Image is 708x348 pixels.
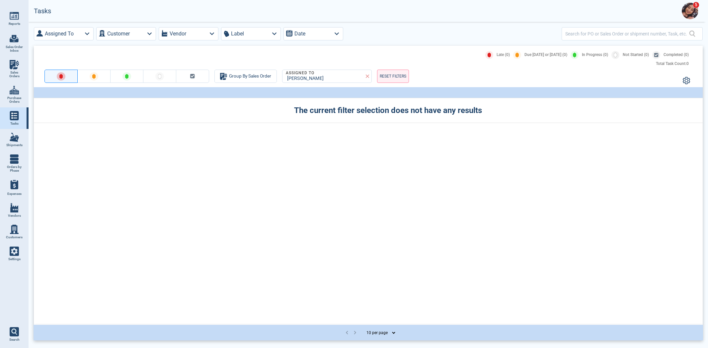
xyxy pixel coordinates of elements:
span: Settings [8,257,21,261]
label: Customer [107,29,130,38]
h2: Tasks [34,7,51,15]
legend: Assigned To [285,71,315,76]
span: Late (0) [497,53,510,57]
span: Customers [6,235,23,239]
input: Search for PO or Sales Order or shipment number, Task, etc. [565,29,689,38]
span: Purchase Orders [5,96,23,104]
button: Group By Sales Order [214,70,277,83]
button: Label [221,27,281,40]
img: menu_icon [10,154,19,164]
span: Expenses [7,192,22,196]
div: Group By Sales Order [220,72,271,80]
span: Vendors [8,214,21,218]
img: menu_icon [10,247,19,256]
img: Avatar [682,3,698,19]
span: Completed (0) [664,53,689,57]
div: Total Task Count: 0 [656,62,689,66]
label: Vendor [170,29,186,38]
span: In Progress (0) [582,53,608,57]
button: Date [283,27,343,40]
img: menu_icon [10,203,19,212]
button: Customer [96,27,156,40]
img: menu_icon [10,86,19,95]
img: menu_icon [10,111,19,120]
img: menu_icon [10,225,19,234]
button: RESET FILTERS [377,70,409,83]
nav: pagination navigation [343,328,359,337]
label: Date [294,29,305,38]
span: Not Started (0) [623,53,649,57]
button: Vendor [159,27,218,40]
span: Orders by Phase [5,165,23,173]
span: Sales Order Inbox [5,45,23,53]
img: menu_icon [10,133,19,142]
label: Assigned To [45,29,74,38]
button: Assigned To [34,27,94,40]
span: Sales Orders [5,71,23,78]
div: [PERSON_NAME] [285,76,366,82]
img: menu_icon [10,11,19,21]
span: 5 [693,2,699,8]
span: Shipments [6,143,23,147]
span: Search [9,338,20,342]
span: Tasks [10,122,19,126]
span: Due [DATE] or [DATE] (0) [524,53,567,57]
span: Reports [9,22,20,26]
img: menu_icon [10,60,19,69]
label: Label [231,29,244,38]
